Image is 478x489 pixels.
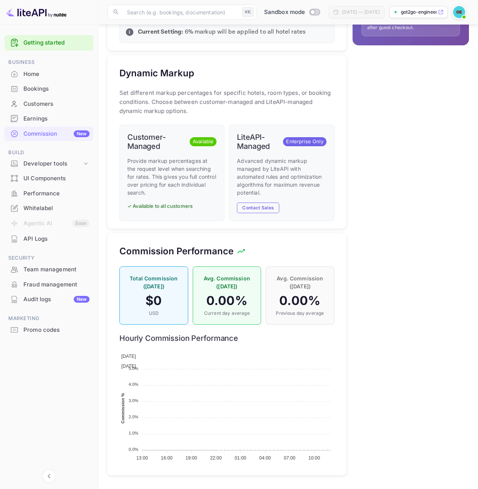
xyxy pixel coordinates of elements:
[128,431,138,435] tspan: 1.0%
[121,364,136,369] span: [DATE]
[129,29,130,36] p: i
[5,254,93,262] span: Security
[5,292,93,307] div: Audit logsNew
[186,455,197,461] tspan: 19:00
[127,274,180,290] p: Total Commission ([DATE])
[5,232,93,246] a: API Logs
[138,28,328,37] p: 6 % markup will be applied to all hotel rates
[5,157,93,170] div: Developer tools
[136,455,148,461] tspan: 13:00
[161,455,173,461] tspan: 16:00
[119,88,334,116] p: Set different markup percentages for specific hotels, room types, or booking conditions. Choose b...
[23,159,82,168] div: Developer tools
[128,366,138,371] tspan: 5.0%
[5,127,93,141] div: CommissionNew
[201,293,254,308] h4: 0.00 %
[5,111,93,125] a: Earnings
[127,293,180,308] h4: $ 0
[42,469,56,483] button: Collapse navigation
[237,203,279,214] button: Contact Sales
[190,138,217,145] span: Available
[127,310,180,317] p: USD
[308,455,320,461] tspan: 10:00
[128,447,138,452] tspan: 0.0%
[237,157,326,197] p: Advanced dynamic markup managed by LiteAPI with automated rules and optimization algorithms for m...
[6,6,67,18] img: LiteAPI logo
[5,97,93,111] a: Customers
[121,393,125,424] text: Commission %
[5,323,93,337] a: Promo codes
[5,186,93,201] div: Performance
[242,7,254,17] div: ⌘K
[74,296,90,303] div: New
[23,174,90,183] div: UI Components
[74,130,90,137] div: New
[23,295,90,304] div: Audit logs
[127,157,217,197] p: Provide markup percentages at the request level when searching for rates. This gives you full con...
[5,149,93,157] span: Build
[23,265,90,274] div: Team management
[284,455,295,461] tspan: 07:00
[23,326,90,334] div: Promo codes
[5,67,93,82] div: Home
[5,171,93,185] a: UI Components
[201,274,254,290] p: Avg. Commission ([DATE])
[453,6,465,18] img: Got2Go Engineering
[23,100,90,108] div: Customers
[23,115,90,123] div: Earnings
[274,274,326,290] p: Avg. Commission ([DATE])
[5,82,93,96] a: Bookings
[5,232,93,246] div: API Logs
[5,35,93,51] div: Getting started
[5,186,93,200] a: Performance
[5,262,93,277] div: Team management
[342,9,380,15] div: [DATE] — [DATE]
[5,127,93,141] a: CommissionNew
[138,28,183,36] strong: Current Setting:
[261,8,323,17] div: Switch to Production mode
[128,415,138,419] tspan: 2.0%
[5,67,93,81] a: Home
[23,204,90,213] div: Whitelabel
[5,111,93,126] div: Earnings
[128,398,138,403] tspan: 3.0%
[23,189,90,198] div: Performance
[264,8,305,17] span: Sandbox mode
[119,334,334,343] h6: Hourly Commission Performance
[119,67,194,79] h5: Dynamic Markup
[210,455,222,461] tspan: 22:00
[5,201,93,215] a: Whitelabel
[5,277,93,292] div: Fraud management
[5,323,93,337] div: Promo codes
[401,9,436,15] p: got2go-engineering-feh...
[122,5,239,20] input: Search (e.g. bookings, documentation)
[23,130,90,138] div: Commission
[127,203,217,210] p: ✓ Available to all customers
[121,354,136,359] span: [DATE]
[5,171,93,186] div: UI Components
[5,262,93,276] a: Team management
[5,201,93,216] div: Whitelabel
[201,310,254,317] p: Current day average
[237,133,280,151] h6: LiteAPI-Managed
[259,455,271,461] tspan: 04:00
[274,310,326,317] p: Previous day average
[235,455,246,461] tspan: 01:00
[5,58,93,67] span: Business
[23,39,90,47] a: Getting started
[128,382,138,387] tspan: 4.0%
[5,314,93,323] span: Marketing
[5,292,93,306] a: Audit logsNew
[23,70,90,79] div: Home
[23,280,90,289] div: Fraud management
[127,133,187,151] h6: Customer-Managed
[23,85,90,93] div: Bookings
[274,293,326,308] h4: 0.00 %
[5,277,93,291] a: Fraud management
[23,235,90,243] div: API Logs
[283,138,326,145] span: Enterprise Only
[119,245,234,257] h5: Commission Performance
